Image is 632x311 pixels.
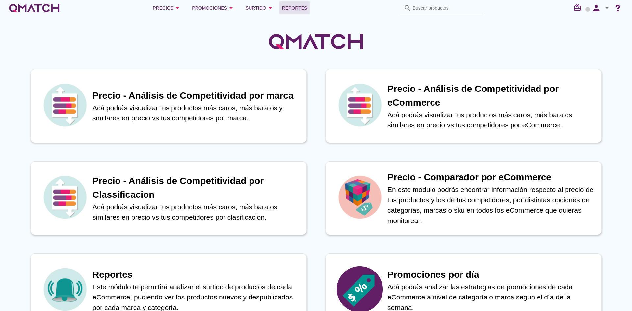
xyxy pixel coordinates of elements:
[387,170,595,184] h1: Precio - Comparador por eCommerce
[387,82,595,110] h1: Precio - Análisis de Competitividad por eCommerce
[573,4,584,12] i: redeem
[337,174,383,220] img: icon
[227,4,235,12] i: arrow_drop_down
[92,89,300,103] h1: Precio - Análisis de Competitividad por marca
[387,110,595,130] p: Acá podrás visualizar tus productos más caros, más baratos similares en precio vs tus competidore...
[173,4,181,12] i: arrow_drop_down
[147,1,187,14] button: Precios
[92,174,300,202] h1: Precio - Análisis de Competitividad por Classificacion
[316,161,611,235] a: iconPrecio - Comparador por eCommerceEn este modulo podrás encontrar información respecto al prec...
[413,3,479,13] input: Buscar productos
[316,69,611,143] a: iconPrecio - Análisis de Competitividad por eCommerceAcá podrás visualizar tus productos más caro...
[153,4,181,12] div: Precios
[590,3,603,13] i: person
[21,69,316,143] a: iconPrecio - Análisis de Competitividad por marcaAcá podrás visualizar tus productos más caros, m...
[266,4,274,12] i: arrow_drop_down
[240,1,279,14] button: Surtido
[282,4,307,12] span: Reportes
[21,161,316,235] a: iconPrecio - Análisis de Competitividad por ClassificacionAcá podrás visualizar tus productos más...
[267,25,365,58] img: QMatchLogo
[404,4,411,12] i: search
[92,202,300,222] p: Acá podrás visualizar tus productos más caros, más baratos similares en precio vs tus competidore...
[187,1,240,14] button: Promociones
[8,1,61,14] a: white-qmatch-logo
[42,174,88,220] img: icon
[92,268,300,282] h1: Reportes
[42,82,88,128] img: icon
[603,4,611,12] i: arrow_drop_down
[337,82,383,128] img: icon
[92,103,300,123] p: Acá podrás visualizar tus productos más caros, más baratos y similares en precio vs tus competido...
[192,4,235,12] div: Promociones
[246,4,274,12] div: Surtido
[387,184,595,226] p: En este modulo podrás encontrar información respecto al precio de tus productos y los de tus comp...
[387,268,595,282] h1: Promociones por día
[279,1,310,14] a: Reportes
